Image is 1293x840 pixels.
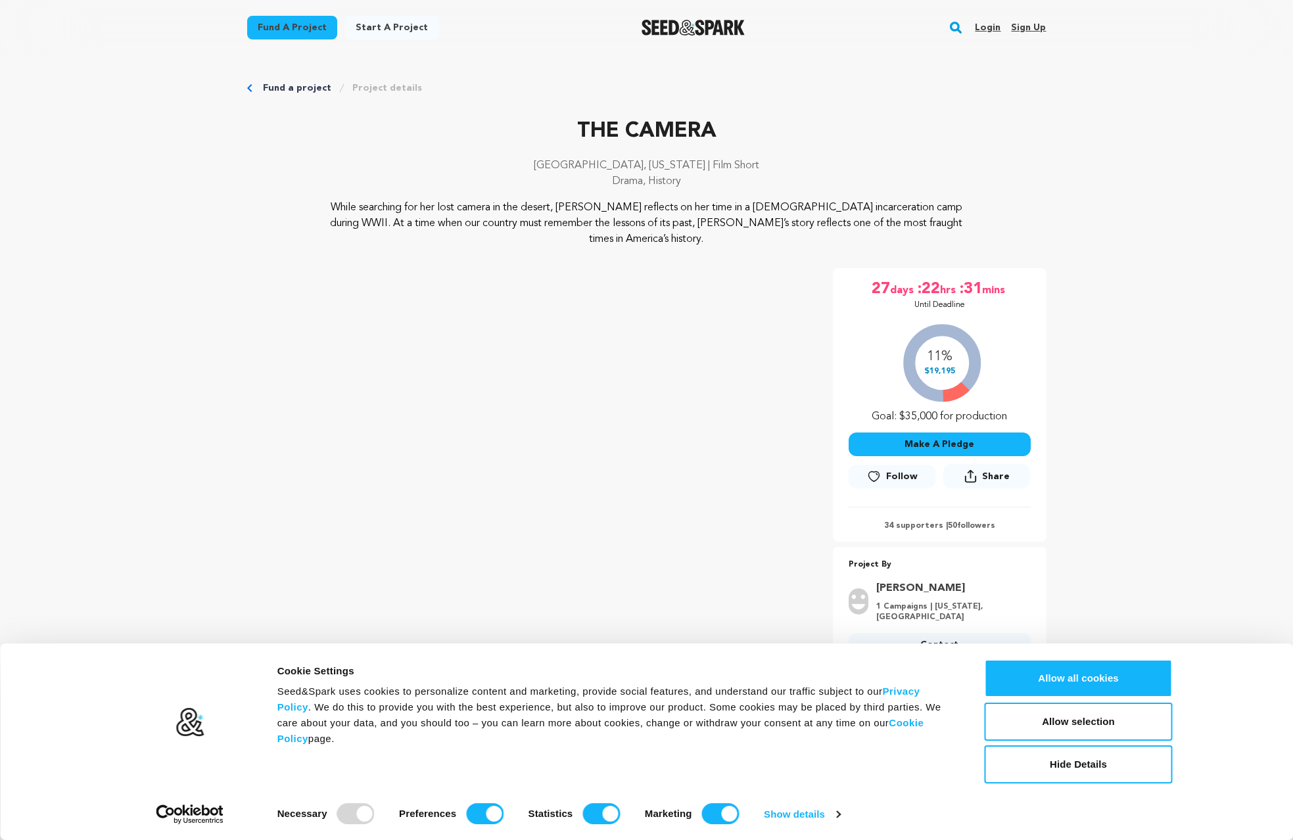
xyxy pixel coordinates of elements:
a: Sign up [1011,17,1046,38]
span: Follow [886,470,918,483]
p: THE CAMERA [247,116,1046,147]
span: Share [982,470,1010,483]
a: Login [975,17,1000,38]
img: logo [175,707,204,737]
a: Contact [849,633,1031,657]
p: 34 supporters | followers [849,521,1031,531]
span: days [890,279,916,300]
a: Start a project [345,16,438,39]
span: hrs [940,279,958,300]
div: Cookie Settings [277,663,955,679]
p: [GEOGRAPHIC_DATA], [US_STATE] | Film Short [247,158,1046,174]
strong: Preferences [399,808,456,819]
button: Allow all cookies [985,659,1173,697]
button: Make A Pledge [849,432,1031,456]
img: Seed&Spark Logo Dark Mode [642,20,745,35]
span: Share [943,464,1030,494]
span: :31 [958,279,982,300]
a: Seed&Spark Homepage [642,20,745,35]
button: Share [943,464,1030,488]
a: Show details [764,805,840,824]
span: mins [982,279,1008,300]
p: 1 Campaigns | [US_STATE], [GEOGRAPHIC_DATA] [876,601,1023,622]
a: Usercentrics Cookiebot - opens in a new window [132,805,247,824]
div: Seed&Spark uses cookies to personalize content and marketing, provide social features, and unders... [277,684,955,747]
a: Fund a project [263,82,331,95]
strong: Marketing [645,808,692,819]
img: user.png [849,588,868,615]
a: Fund a project [247,16,337,39]
span: 50 [948,522,957,530]
p: Drama, History [247,174,1046,189]
p: Until Deadline [914,300,965,310]
a: Follow [849,465,935,488]
button: Hide Details [985,745,1173,783]
strong: Statistics [529,808,573,819]
span: :22 [916,279,940,300]
p: Project By [849,557,1031,572]
a: Project details [352,82,422,95]
span: 27 [872,279,890,300]
div: Breadcrumb [247,82,1046,95]
a: Goto Steve Sasaki profile [876,580,1023,596]
button: Allow selection [985,703,1173,741]
strong: Necessary [277,808,327,819]
p: While searching for her lost camera in the desert, [PERSON_NAME] reflects on her time in a [DEMOG... [327,200,966,247]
